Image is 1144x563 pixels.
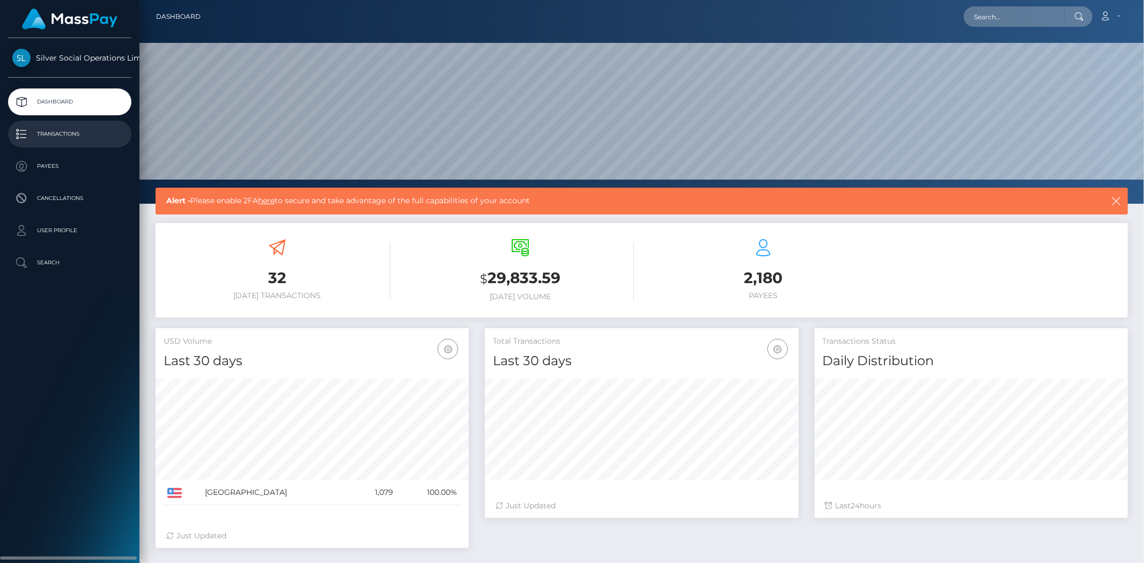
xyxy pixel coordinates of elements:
h5: Total Transactions [493,336,790,347]
h3: 2,180 [650,268,877,288]
img: Silver Social Operations Limited [12,49,31,67]
td: 100.00% [397,480,461,505]
a: here [258,196,275,205]
h4: Last 30 days [493,352,790,371]
a: User Profile [8,217,131,244]
input: Search... [964,6,1065,27]
p: Dashboard [12,94,127,110]
h4: Daily Distribution [823,352,1120,371]
h3: 32 [164,268,390,288]
h5: USD Volume [164,336,461,347]
p: Transactions [12,126,127,142]
a: Payees [8,153,131,180]
a: Transactions [8,121,131,147]
p: User Profile [12,223,127,239]
img: US.png [167,488,182,498]
h6: [DATE] Volume [407,292,633,301]
td: 1,079 [353,480,397,505]
p: Payees [12,158,127,174]
p: Search [12,255,127,271]
a: Dashboard [8,88,131,115]
div: Last hours [825,500,1117,512]
h3: 29,833.59 [407,268,633,290]
div: Just Updated [166,530,458,542]
a: Search [8,249,131,276]
div: Just Updated [496,500,787,512]
h4: Last 30 days [164,352,461,371]
span: 24 [851,501,860,510]
td: [GEOGRAPHIC_DATA] [201,480,353,505]
small: $ [480,271,488,286]
b: Alert - [166,196,190,205]
p: Cancellations [12,190,127,206]
h5: Transactions Status [823,336,1120,347]
h6: Payees [650,291,877,300]
a: Cancellations [8,185,131,212]
a: Dashboard [156,5,201,28]
span: Please enable 2FA to secure and take advantage of the full capabilities of your account [166,195,1013,206]
h6: [DATE] Transactions [164,291,390,300]
img: MassPay Logo [22,9,117,29]
span: Silver Social Operations Limited [8,53,131,63]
